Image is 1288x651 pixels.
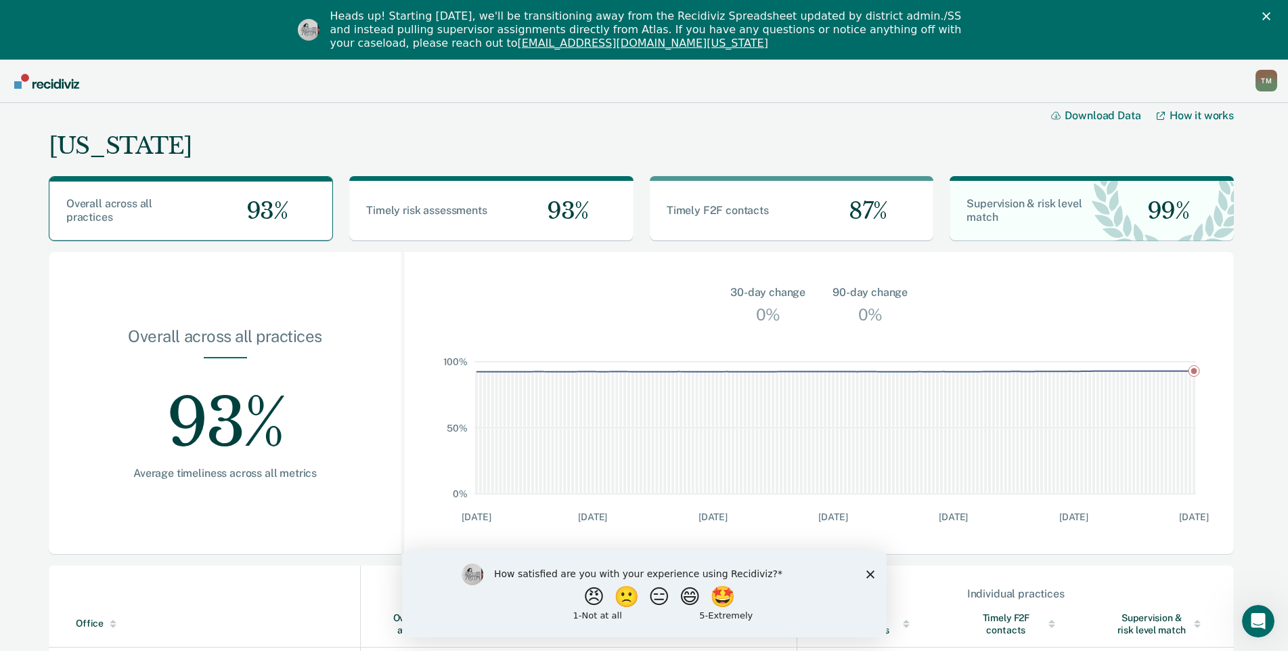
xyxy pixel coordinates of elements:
[462,511,491,522] text: [DATE]
[967,197,1082,224] span: Supervision & risk level match
[388,612,479,636] div: Overall across all practices
[76,618,355,629] div: Office
[402,550,887,637] iframe: Survey by Kim from Recidiviz
[798,587,1233,600] div: Individual practices
[832,285,908,301] div: 90-day change
[819,511,848,522] text: [DATE]
[1256,70,1277,91] button: Profile dropdown button
[1157,109,1234,122] a: How it works
[1242,605,1274,637] iframe: Intercom live chat
[1256,70,1277,91] div: T M
[361,587,796,600] div: Overall across all practices
[14,74,79,89] img: Recidiviz
[298,19,319,41] img: Profile image for Kim
[838,197,887,225] span: 87%
[1180,511,1209,522] text: [DATE]
[330,9,969,50] div: Heads up! Starting [DATE], we'll be transitioning away from the Recidiviz Spreadsheet updated by ...
[970,612,1061,636] div: Timely F2F contacts
[92,327,358,357] div: Overall across all practices
[1136,197,1190,225] span: 99%
[1088,601,1234,648] th: Toggle SortBy
[66,197,152,224] span: Overall across all practices
[753,301,784,328] div: 0%
[730,285,805,301] div: 30-day change
[49,132,192,160] div: [US_STATE]
[236,197,288,225] span: 93%
[939,511,968,522] text: [DATE]
[1059,511,1088,522] text: [DATE]
[578,511,607,522] text: [DATE]
[1115,612,1207,636] div: Supervision & risk level match
[1262,12,1276,20] div: Close
[667,204,769,217] span: Timely F2F contacts
[855,301,886,328] div: 0%
[92,358,358,467] div: 93%
[49,601,361,648] th: Toggle SortBy
[517,37,768,49] a: [EMAIL_ADDRESS][DOMAIN_NAME][US_STATE]
[1051,109,1157,122] button: Download Data
[536,197,589,225] span: 93%
[366,204,487,217] span: Timely risk assessments
[698,511,728,522] text: [DATE]
[361,601,506,648] th: Toggle SortBy
[943,601,1088,648] th: Toggle SortBy
[92,467,358,480] div: Average timeliness across all metrics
